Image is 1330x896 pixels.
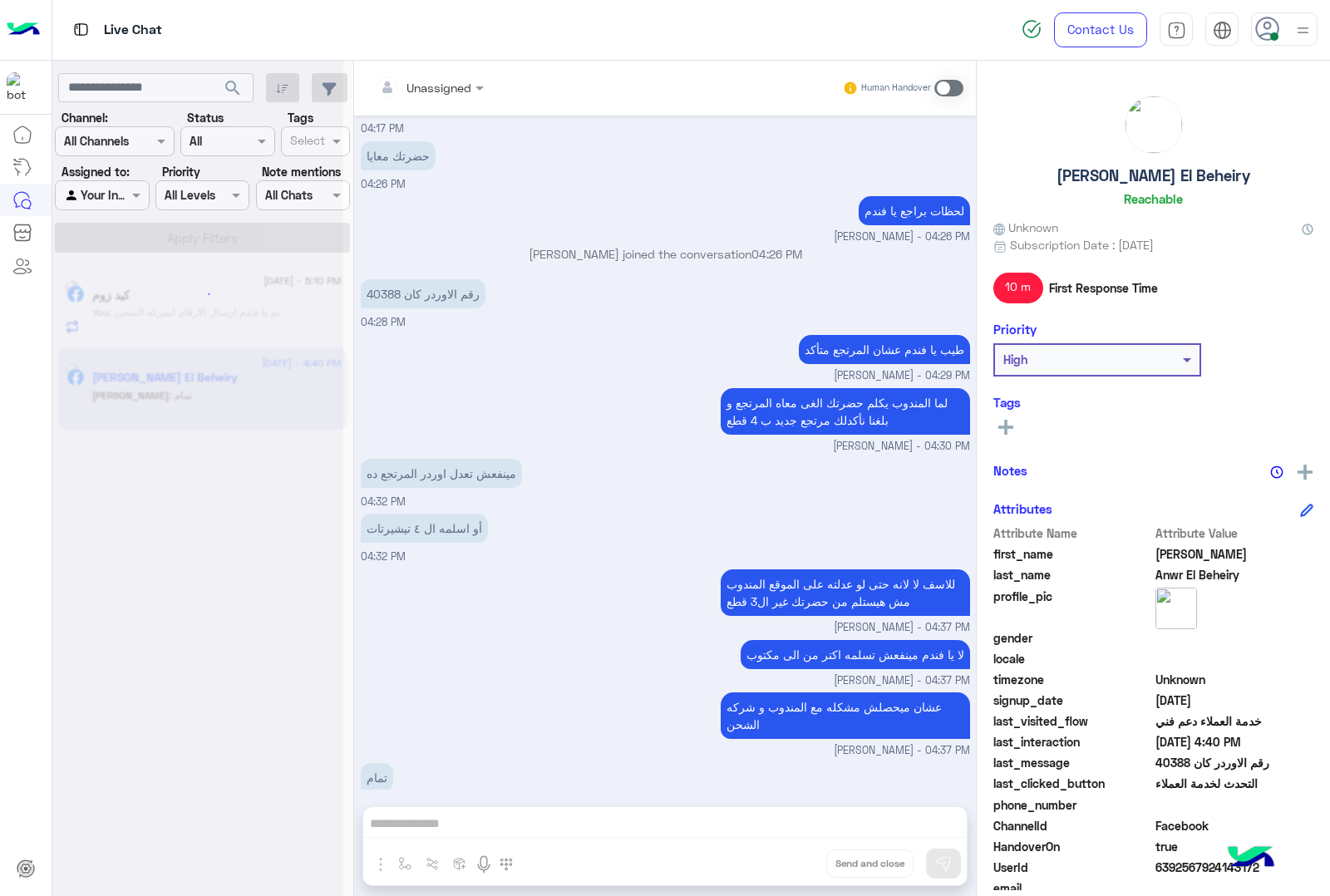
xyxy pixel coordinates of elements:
[993,796,1152,814] span: phone_number
[1022,19,1042,39] img: spinner
[993,838,1152,855] span: HandoverOn
[993,545,1152,563] span: first_name
[1054,12,1147,47] a: Contact Us
[1270,465,1283,479] img: notes
[741,640,970,669] p: 11/9/2025, 4:37 PM
[183,279,212,308] div: loading...
[1155,733,1314,751] span: 2025-09-11T13:40:02.8944569Z
[1155,588,1197,629] img: picture
[993,501,1052,516] h6: Attributes
[993,273,1043,303] span: 10 m
[859,196,970,225] p: 11/9/2025, 4:26 PM
[721,569,970,616] p: 11/9/2025, 4:37 PM
[993,775,1152,792] span: last_clicked_button
[1155,671,1314,688] span: Unknown
[104,19,162,42] p: Live Chat
[361,122,404,135] span: 04:17 PM
[7,72,37,102] img: 713415422032625
[993,629,1152,647] span: gender
[834,673,970,689] span: [PERSON_NAME] - 04:37 PM
[1010,236,1154,254] span: Subscription Date : [DATE]
[361,316,406,328] span: 04:28 PM
[993,671,1152,688] span: timezone
[1126,96,1182,153] img: picture
[993,395,1313,410] h6: Tags
[1124,191,1183,206] h6: Reachable
[799,335,970,364] p: 11/9/2025, 4:29 PM
[751,247,802,261] span: 04:26 PM
[361,763,393,792] p: 11/9/2025, 4:40 PM
[1155,629,1314,647] span: null
[993,692,1152,709] span: signup_date
[833,439,970,455] span: [PERSON_NAME] - 04:30 PM
[361,495,406,508] span: 04:32 PM
[1155,692,1314,709] span: 2025-07-25T21:24:17.728Z
[1293,20,1313,41] img: profile
[834,620,970,636] span: [PERSON_NAME] - 04:37 PM
[1155,817,1314,834] span: 0
[993,219,1058,236] span: Unknown
[1213,21,1232,40] img: tab
[361,459,522,488] p: 11/9/2025, 4:32 PM
[361,279,485,308] p: 11/9/2025, 4:28 PM
[361,514,488,543] p: 11/9/2025, 4:32 PM
[361,178,406,190] span: 04:26 PM
[993,859,1152,876] span: UserId
[834,229,970,245] span: [PERSON_NAME] - 04:26 PM
[834,743,970,759] span: [PERSON_NAME] - 04:37 PM
[1155,775,1314,792] span: التحدث لخدمة العملاء
[361,141,436,170] p: 11/9/2025, 4:26 PM
[834,368,970,384] span: [PERSON_NAME] - 04:29 PM
[1155,524,1314,542] span: Attribute Value
[993,588,1152,626] span: profile_pic
[1155,650,1314,667] span: null
[1167,21,1186,40] img: tab
[993,733,1152,751] span: last_interaction
[1155,796,1314,814] span: null
[361,245,970,263] p: [PERSON_NAME] joined the conversation
[71,19,91,40] img: tab
[1298,465,1313,480] img: add
[1155,545,1314,563] span: Mahmoud
[1155,838,1314,855] span: true
[861,81,931,95] small: Human Handover
[993,566,1152,583] span: last_name
[721,692,970,739] p: 11/9/2025, 4:37 PM
[1049,279,1158,297] span: First Response Time
[1057,166,1250,185] h5: [PERSON_NAME] El Beheiry
[1155,712,1314,730] span: خدمة العملاء دعم فني
[993,754,1152,771] span: last_message
[993,463,1027,478] h6: Notes
[826,849,914,878] button: Send and close
[1155,859,1314,876] span: 6392567924143172
[1155,754,1314,771] span: رقم الاوردر كان 40388
[993,650,1152,667] span: locale
[993,322,1037,337] h6: Priority
[993,524,1152,542] span: Attribute Name
[1222,830,1280,888] img: hulul-logo.png
[7,12,40,47] img: Logo
[288,131,325,153] div: Select
[993,817,1152,834] span: ChannelId
[721,388,970,435] p: 11/9/2025, 4:30 PM
[993,712,1152,730] span: last_visited_flow
[1160,12,1193,47] a: tab
[1155,566,1314,583] span: Anwr El Beheiry
[361,550,406,563] span: 04:32 PM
